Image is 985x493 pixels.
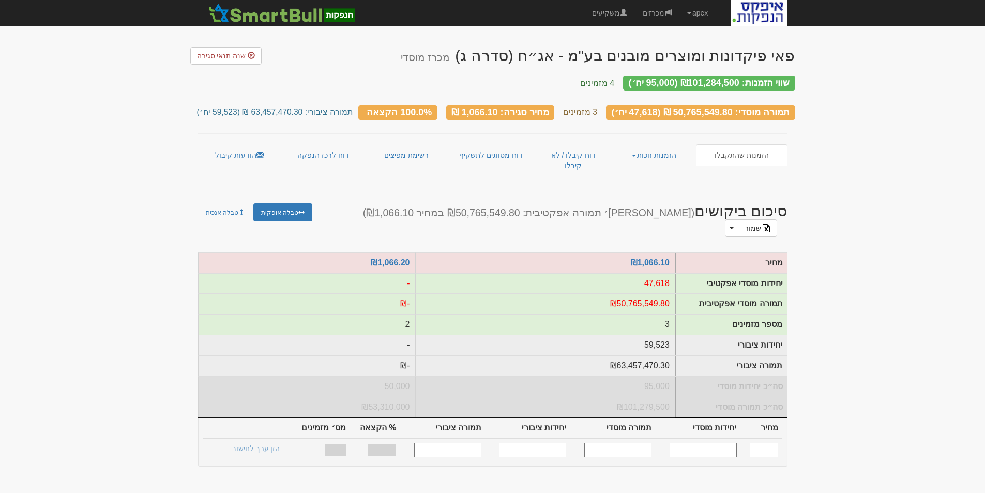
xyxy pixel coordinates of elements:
small: מכרז מוסדי [401,52,450,63]
a: שמור [738,219,777,237]
th: מס׳ מזמינים [291,418,350,439]
div: פאי פיקדונות ומוצרים מובנים בע"מ - אג״ח (סדרה ג) - הנפקה לציבור [401,47,795,64]
td: יחידות אפקטיבי [198,273,416,294]
div: שווי הזמנות: ₪101,284,500 (95,000 יח׳) [623,76,795,91]
th: תמורה ציבורי [400,418,486,439]
a: דוח קיבלו / לא קיבלו [534,144,612,176]
th: מחיר [741,418,782,439]
small: 4 מזמינים [580,79,614,87]
h2: סיכום ביקושים [341,202,795,237]
td: יחידות ציבורי [675,335,787,356]
td: יחידות אפקטיבי [416,273,675,294]
small: ([PERSON_NAME]׳ תמורה אפקטיבית: ₪50,765,549.80 במחיר ₪1,066.10) [363,207,695,218]
span: שנה תנאי סגירה [197,52,246,60]
a: רשימת מפיצים [365,144,447,166]
a: הזמנות שהתקבלו [696,144,787,166]
td: מספר מזמינים [416,314,675,335]
td: סה״כ תמורה [198,397,416,417]
th: תמורה מוסדי [570,418,656,439]
img: excel-file-black.png [762,224,770,232]
th: % הקצאה [350,418,401,439]
td: יחידות מוסדי אפקטיבי [675,273,787,294]
div: מחיר סגירה: 1,066.10 ₪ [446,105,555,120]
td: סה״כ תמורה [416,397,675,417]
span: 100.0% הקצאה [367,107,432,117]
td: תמורה ציבורי [675,356,787,377]
td: מספר מזמינים [675,315,787,335]
a: ₪1,066.10 [631,258,670,267]
a: דוח לרכז הנפקה [281,144,365,166]
a: טבלה אופקית [253,203,312,221]
td: מחיר [675,252,787,273]
img: SmartBull Logo [206,3,358,23]
th: יחידות ציבורי [486,418,571,439]
td: תמורה אפקטיבית [198,293,416,314]
th: יחידות מוסדי [656,418,741,439]
td: תמורה אפקטיבית [416,293,675,314]
td: סה״כ יחידות [416,376,675,397]
td: סה״כ תמורה מוסדי [675,397,787,417]
a: הודעות קיבול [198,144,281,166]
div: תמורה מוסדי: 50,765,549.80 ₪ (47,618 יח׳) [606,105,795,120]
a: טבלה אנכית [198,203,252,221]
td: יחידות ציבורי [416,335,675,355]
td: מספר מזמינים [198,314,416,335]
a: ₪1,066.20 [371,258,410,267]
small: 3 מזמינים [563,108,597,116]
td: תמורה ציבורי [416,355,675,376]
td: תמורה מוסדי אפקטיבית [675,294,787,315]
td: סה״כ יחידות מוסדי [675,376,787,397]
td: סה״כ יחידות [198,376,416,397]
a: הזמנות זוכות [613,144,696,166]
td: יחידות ציבורי [198,335,416,355]
td: תמורה ציבורי [198,355,416,376]
a: דוח מסווגים לתשקיף [448,144,534,166]
a: שנה תנאי סגירה [190,47,262,65]
small: תמורה ציבורי: 63,457,470.30 ₪ (59,523 יח׳) [196,108,353,116]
